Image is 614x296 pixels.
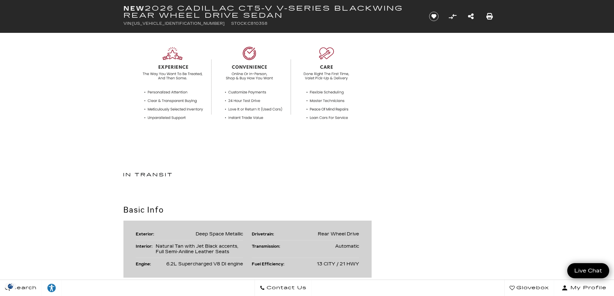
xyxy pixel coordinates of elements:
a: Live Chat [567,263,609,278]
section: Click to Open Cookie Consent Modal [3,283,18,290]
button: Compare Vehicle [448,12,457,21]
span: Contact Us [265,283,307,292]
h2: Basic Info [123,204,372,216]
span: Deep Space Metallic [196,231,243,237]
span: Glovebox [515,283,549,292]
button: Save vehicle [427,11,441,22]
span: Stock: [231,21,248,26]
span: 13 CITY / 21 HWY [317,261,359,267]
div: Explore your accessibility options [42,283,61,293]
strong: New [123,5,145,12]
span: Live Chat [571,267,605,274]
span: Automatic [335,243,359,249]
span: Rear Wheel Drive [318,231,359,237]
div: Fuel Efficiency: [252,261,288,267]
span: Natural Tan with Jet Black accents, Full Semi-Aniline Leather Seats [156,243,238,254]
img: In Transit Badge [123,163,172,186]
span: Search [10,283,37,292]
div: Drivetrain: [252,231,277,237]
div: Exterior: [136,231,157,237]
div: Interior: [136,243,156,249]
button: Open user profile menu [554,280,614,296]
h1: 2026 Cadillac CT5-V V-Series Blackwing Rear Wheel Drive Sedan [123,5,418,19]
span: [US_VEHICLE_IDENTIFICATION_NUMBER] [132,21,225,26]
span: C810358 [248,21,268,26]
a: Contact Us [255,280,312,296]
a: Share this New 2026 Cadillac CT5-V V-Series Blackwing Rear Wheel Drive Sedan [468,12,474,21]
span: VIN: [123,21,132,26]
span: My Profile [568,283,607,292]
div: Engine: [136,261,154,267]
span: 6.2L Supercharged V8 DI engine [166,261,243,267]
a: Print this New 2026 Cadillac CT5-V V-Series Blackwing Rear Wheel Drive Sedan [486,12,493,21]
div: Transmission: [252,243,283,249]
img: Opt-Out Icon [3,283,18,290]
a: Explore your accessibility options [42,280,62,296]
a: Glovebox [504,280,554,296]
